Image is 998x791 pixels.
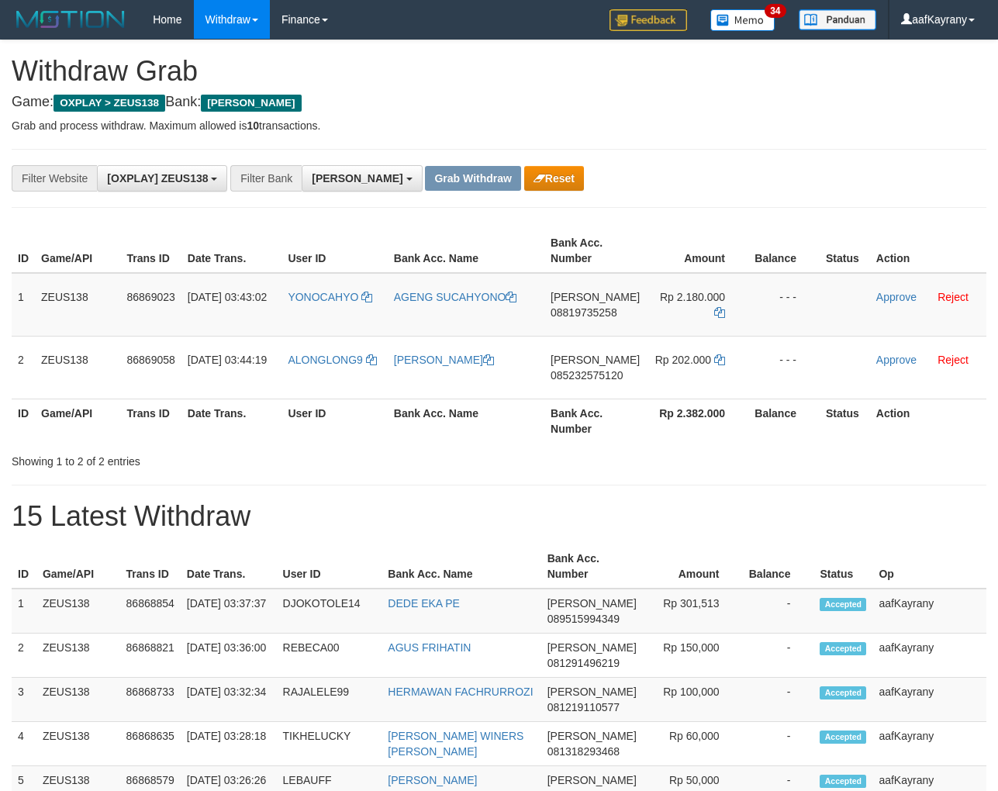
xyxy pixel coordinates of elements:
div: Showing 1 to 2 of 2 entries [12,447,404,469]
a: Copy 2180000 to clipboard [714,306,725,319]
a: Reject [938,354,969,366]
span: Accepted [820,642,866,655]
p: Grab and process withdraw. Maximum allowed is transactions. [12,118,986,133]
td: 4 [12,722,36,766]
th: User ID [281,229,387,273]
span: Copy 081219110577 to clipboard [547,701,620,713]
td: 86868821 [120,634,181,678]
th: Action [870,229,986,273]
a: HERMAWAN FACHRURROZI [388,686,533,698]
a: [PERSON_NAME] [394,354,494,366]
td: Rp 301,513 [643,589,743,634]
td: - - - [748,273,820,337]
th: Bank Acc. Name [388,229,544,273]
th: Amount [646,229,748,273]
td: - - - [748,336,820,399]
th: Game/API [35,399,121,443]
img: Button%20Memo.svg [710,9,775,31]
a: AGUS FRIHATIN [388,641,471,654]
h1: Withdraw Grab [12,56,986,87]
span: [PERSON_NAME] [547,730,637,742]
th: Bank Acc. Name [382,544,540,589]
th: Date Trans. [181,399,282,443]
td: [DATE] 03:37:37 [181,589,277,634]
td: RAJALELE99 [277,678,382,722]
th: Date Trans. [181,544,277,589]
td: 2 [12,336,35,399]
th: Bank Acc. Name [388,399,544,443]
th: User ID [281,399,387,443]
span: [DATE] 03:43:02 [188,291,267,303]
td: ZEUS138 [36,678,120,722]
span: 34 [765,4,786,18]
td: ZEUS138 [35,273,121,337]
td: aafKayrany [872,722,986,766]
span: Copy 089515994349 to clipboard [547,613,620,625]
span: ALONGLONG9 [288,354,362,366]
a: ALONGLONG9 [288,354,376,366]
th: Rp 2.382.000 [646,399,748,443]
th: Trans ID [121,229,181,273]
td: Rp 150,000 [643,634,743,678]
td: 3 [12,678,36,722]
a: Copy 202000 to clipboard [714,354,725,366]
button: Reset [524,166,584,191]
span: [PERSON_NAME] [547,641,637,654]
th: Trans ID [121,399,181,443]
span: 86869058 [127,354,175,366]
th: Trans ID [120,544,181,589]
th: ID [12,399,35,443]
span: [PERSON_NAME] [547,597,637,610]
td: 1 [12,273,35,337]
td: - [743,634,814,678]
a: AGENG SUCAHYONO [394,291,517,303]
td: [DATE] 03:28:18 [181,722,277,766]
a: [PERSON_NAME] [388,774,477,786]
span: Rp 2.180.000 [660,291,725,303]
span: Accepted [820,731,866,744]
td: Rp 60,000 [643,722,743,766]
span: Copy 08819735258 to clipboard [551,306,617,319]
td: ZEUS138 [35,336,121,399]
span: 86869023 [127,291,175,303]
img: MOTION_logo.png [12,8,129,31]
td: REBECA00 [277,634,382,678]
th: Date Trans. [181,229,282,273]
td: [DATE] 03:32:34 [181,678,277,722]
span: [DATE] 03:44:19 [188,354,267,366]
span: Copy 081318293468 to clipboard [547,745,620,758]
th: Amount [643,544,743,589]
span: Rp 202.000 [655,354,711,366]
a: DEDE EKA PE [388,597,460,610]
th: Bank Acc. Number [544,399,646,443]
td: 2 [12,634,36,678]
td: - [743,678,814,722]
a: Approve [876,291,917,303]
td: aafKayrany [872,589,986,634]
th: Op [872,544,986,589]
span: [PERSON_NAME] [551,354,640,366]
th: User ID [277,544,382,589]
th: Balance [748,229,820,273]
a: [PERSON_NAME] WINERS [PERSON_NAME] [388,730,523,758]
th: Bank Acc. Number [541,544,643,589]
th: Balance [743,544,814,589]
button: Grab Withdraw [425,166,520,191]
td: ZEUS138 [36,589,120,634]
td: Rp 100,000 [643,678,743,722]
div: Filter Website [12,165,97,192]
td: DJOKOTOLE14 [277,589,382,634]
a: YONOCAHYO [288,291,372,303]
span: [PERSON_NAME] [201,95,301,112]
th: Status [813,544,872,589]
th: Balance [748,399,820,443]
span: OXPLAY > ZEUS138 [54,95,165,112]
td: 86868733 [120,678,181,722]
td: 86868635 [120,722,181,766]
h1: 15 Latest Withdraw [12,501,986,532]
th: Action [870,399,986,443]
button: [OXPLAY] ZEUS138 [97,165,227,192]
img: Feedback.jpg [610,9,687,31]
span: [PERSON_NAME] [547,686,637,698]
img: panduan.png [799,9,876,30]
